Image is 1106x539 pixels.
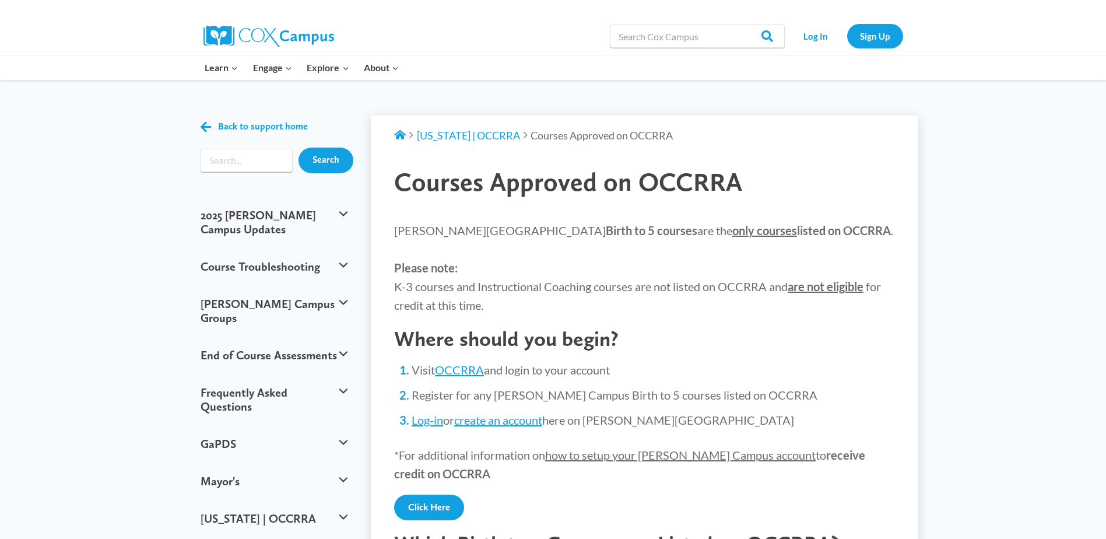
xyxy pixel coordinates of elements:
span: About [364,60,399,75]
img: Cox Campus [203,26,334,47]
button: [US_STATE] | OCCRRA [195,500,354,537]
a: OCCRRA [435,363,484,377]
strong: Please note: [394,261,458,275]
button: Course Troubleshooting [195,248,354,285]
span: Engage [253,60,292,75]
form: Search form [201,149,293,172]
button: Mayor's [195,463,354,500]
li: or here on [PERSON_NAME][GEOGRAPHIC_DATA] [412,412,894,428]
span: how to setup your [PERSON_NAME] Campus account [545,448,816,462]
button: End of Course Assessments [195,337,354,374]
p: [PERSON_NAME][GEOGRAPHIC_DATA] are the . K-3 courses and Instructional Coaching courses are not l... [394,221,894,314]
a: Back to support home [201,118,308,135]
a: Support Home [394,129,406,142]
span: Courses Approved on OCCRRA [394,166,742,197]
a: Log-in [412,413,443,427]
span: Back to support home [218,121,308,132]
a: Sign Up [847,24,903,48]
a: create an account [454,413,542,427]
span: Learn [205,60,238,75]
strong: Birth to 5 courses [606,223,697,237]
a: Click Here [394,495,464,520]
input: Search [299,148,353,173]
input: Search Cox Campus [610,24,785,48]
nav: Secondary Navigation [791,24,903,48]
strong: listed on OCCRRA [732,223,891,237]
li: Visit and login to your account [412,362,894,378]
strong: are not eligible [788,279,863,293]
input: Search input [201,149,293,172]
p: *For additional information on to [394,446,894,483]
span: Courses Approved on OCCRRA [531,129,673,142]
a: [US_STATE] | OCCRRA [417,129,520,142]
span: Explore [307,60,349,75]
span: only courses [732,223,797,237]
a: Log In [791,24,841,48]
button: Frequently Asked Questions [195,374,354,425]
li: Register for any [PERSON_NAME] Campus Birth to 5 courses listed on OCCRRA [412,387,894,403]
button: GaPDS [195,425,354,463]
button: [PERSON_NAME] Campus Groups [195,285,354,337]
nav: Primary Navigation [198,55,406,80]
h2: Where should you begin? [394,326,894,351]
button: 2025 [PERSON_NAME] Campus Updates [195,197,354,248]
